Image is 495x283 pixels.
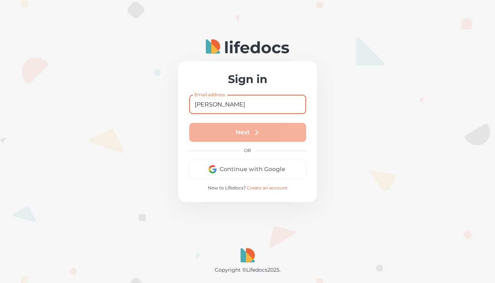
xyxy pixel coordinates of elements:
p: OR [244,148,251,154]
p: New to Lifedocs? [189,185,306,191]
label: Email address [194,91,225,98]
a: Create an account [247,185,288,190]
button: Continue with Google [189,159,306,179]
h2: Sign in [189,72,306,86]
